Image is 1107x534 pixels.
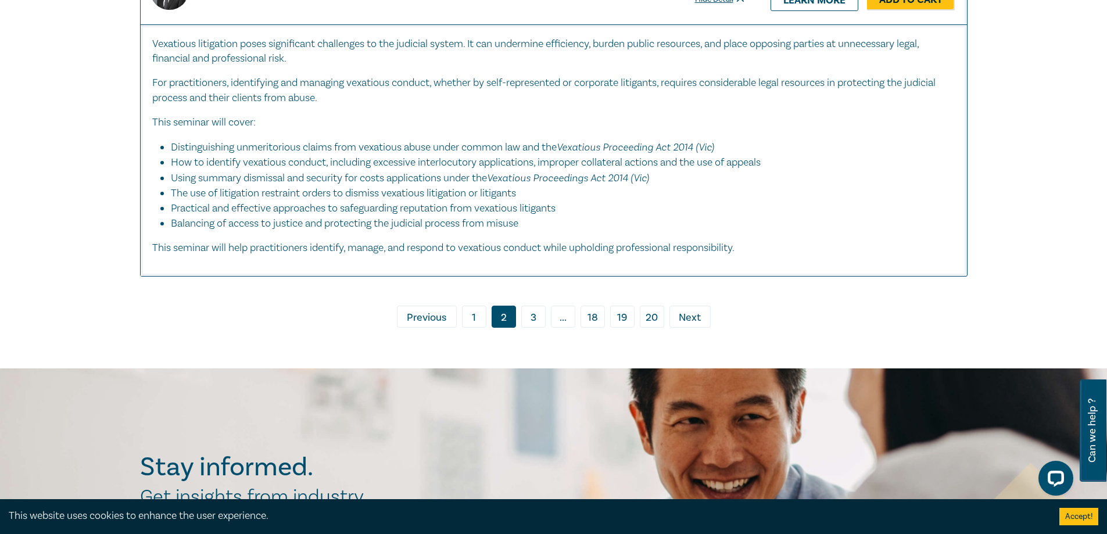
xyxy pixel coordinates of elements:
a: 2 [492,306,516,328]
li: Distinguishing unmeritorious claims from vexatious abuse under common law and the [171,139,944,155]
p: Vexatious litigation poses significant challenges to the judicial system. It can undermine effici... [152,37,955,67]
a: 1 [462,306,486,328]
button: Accept cookies [1059,508,1098,525]
em: Vexatious Proceeding Act 2014 (Vic) [557,141,714,153]
em: Vexatious Proceedings Act 2014 (Vic) [487,171,649,184]
li: Balancing of access to justice and protecting the judicial process from misuse [171,216,955,231]
h2: Stay informed. [140,452,414,482]
a: 3 [521,306,546,328]
span: Previous [407,310,446,325]
a: Previous [397,306,457,328]
li: Practical and effective approaches to safeguarding reputation from vexatious litigants [171,201,944,216]
a: 18 [581,306,605,328]
li: How to identify vexatious conduct, including excessive interlocutory applications, improper colla... [171,155,944,170]
span: Next [679,310,701,325]
li: The use of litigation restraint orders to dismiss vexatious litigation or litigants [171,186,944,201]
p: For practitioners, identifying and managing vexatious conduct, whether by self-represented or cor... [152,76,955,106]
span: Can we help ? [1087,386,1098,475]
div: This website uses cookies to enhance the user experience. [9,508,1042,524]
li: Using summary dismissal and security for costs applications under the [171,170,944,186]
iframe: LiveChat chat widget [1029,456,1078,505]
p: This seminar will help practitioners identify, manage, and respond to vexatious conduct while uph... [152,241,955,256]
p: This seminar will cover: [152,115,955,130]
a: Next [669,306,711,328]
a: 19 [610,306,635,328]
span: ... [551,306,575,328]
a: 20 [640,306,664,328]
